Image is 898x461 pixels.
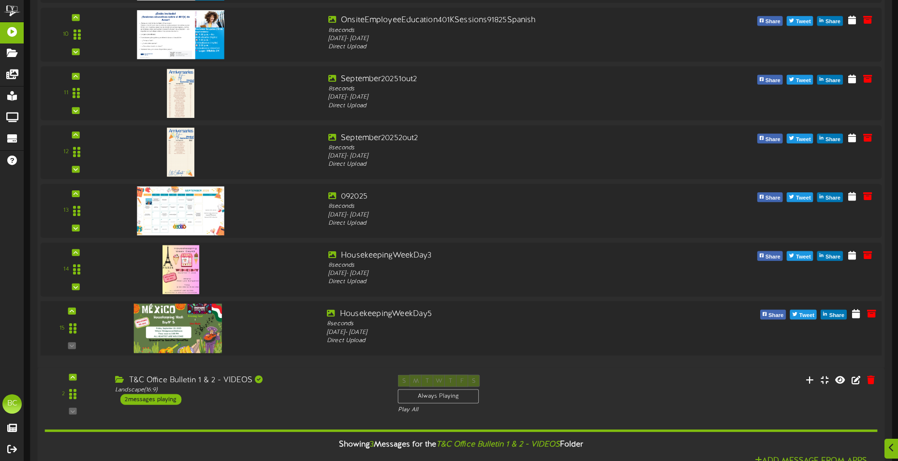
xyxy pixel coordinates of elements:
[787,251,813,261] button: Tweet
[328,211,664,219] div: [DATE] - [DATE]
[824,134,842,145] span: Share
[764,134,782,145] span: Share
[398,406,595,414] div: Play All
[328,132,664,144] div: September20252out2
[827,310,846,321] span: Share
[328,35,664,43] div: [DATE] - [DATE]
[115,386,383,394] div: Landscape ( 16:9 )
[787,16,813,26] button: Tweet
[59,324,64,333] div: 15
[328,93,664,101] div: [DATE] - [DATE]
[328,43,664,51] div: Direct Upload
[824,193,842,203] span: Share
[764,193,782,203] span: Share
[757,75,783,85] button: Share
[63,30,69,39] div: 10
[824,252,842,262] span: Share
[63,148,68,156] div: 12
[37,434,884,455] div: Showing Messages for the Folder
[167,128,194,176] img: 3e318363-8ecc-4b80-8db6-96660feafca5.jpg
[328,160,664,169] div: Direct Upload
[115,375,383,386] div: T&C Office Bulletin 1 & 2 - VIDEOS
[328,15,664,26] div: OnsiteEmployeeEducation401KSessions91825Spanish
[328,152,664,160] div: [DATE] - [DATE]
[328,250,664,261] div: HousekeepingWeekDay3
[787,192,813,202] button: Tweet
[63,207,68,215] div: 13
[327,309,666,320] div: HousekeepingWeekDay5
[790,310,817,319] button: Tweet
[137,187,224,235] img: 6c2ce903-128f-45c1-80c5-53b060dcf6cd.jpg
[757,192,783,202] button: Share
[134,303,222,353] img: e6eff23a-7869-4a74-8b3e-3be5fa886730.jpg
[64,89,68,98] div: 11
[764,75,782,86] span: Share
[757,134,783,144] button: Share
[120,394,181,405] div: 2 messages playing
[817,134,843,144] button: Share
[794,16,813,27] span: Tweet
[817,251,843,261] button: Share
[817,16,843,26] button: Share
[327,328,666,337] div: [DATE] - [DATE]
[137,10,224,59] img: bce5ac34-de7a-40ec-a7ec-62e55ba54a22.jpg
[824,75,842,86] span: Share
[327,320,666,329] div: 8 seconds
[328,219,664,228] div: Direct Upload
[63,265,68,274] div: 14
[398,389,479,403] div: Always Playing
[328,102,664,110] div: Direct Upload
[817,75,843,85] button: Share
[794,193,813,203] span: Tweet
[328,74,664,85] div: September20251out2
[328,191,664,202] div: 092025
[757,16,783,26] button: Share
[167,69,194,118] img: 75f52e6c-ea57-4cb3-90cd-2ac3aa2e59d6.jpg
[764,252,782,262] span: Share
[328,85,664,93] div: 8 seconds
[821,310,847,319] button: Share
[328,270,664,278] div: [DATE] - [DATE]
[787,75,813,85] button: Tweet
[328,261,664,270] div: 8 seconds
[794,75,813,86] span: Tweet
[436,440,560,449] i: T&C Office Bulletin 1 & 2 - VIDEOS
[817,192,843,202] button: Share
[794,252,813,262] span: Tweet
[757,251,783,261] button: Share
[797,310,816,321] span: Tweet
[370,440,374,449] span: 3
[328,144,664,152] div: 8 seconds
[328,278,664,286] div: Direct Upload
[2,394,22,414] div: BC
[328,202,664,211] div: 8 seconds
[764,16,782,27] span: Share
[766,310,785,321] span: Share
[824,16,842,27] span: Share
[162,245,199,294] img: b728d160-6a73-423b-9258-a3090841c375.jpg
[327,337,666,346] div: Direct Upload
[787,134,813,144] button: Tweet
[794,134,813,145] span: Tweet
[760,310,786,319] button: Share
[328,26,664,34] div: 8 seconds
